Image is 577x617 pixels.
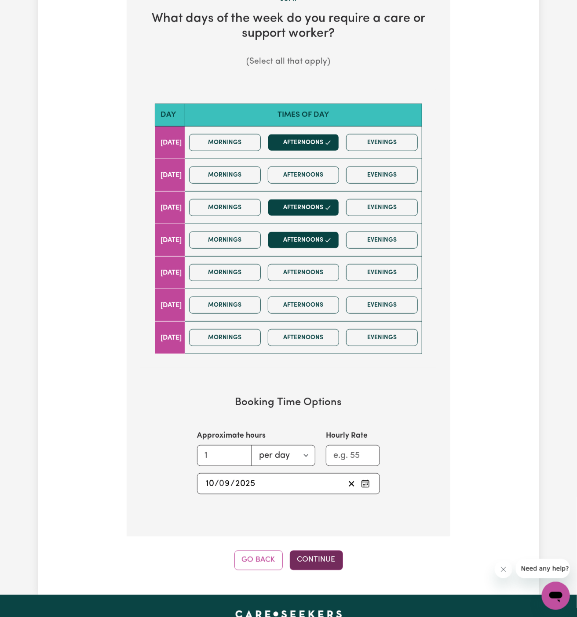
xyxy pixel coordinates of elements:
input: -- [219,477,230,490]
input: ---- [235,477,256,490]
input: e.g. 55 [326,445,380,466]
button: Mornings [189,134,261,151]
button: Evenings [346,167,418,184]
h3: Booking Time Options [155,396,422,409]
button: Evenings [346,134,418,151]
td: [DATE] [155,224,185,257]
button: Mornings [189,167,261,184]
button: Afternoons [268,199,340,216]
button: Mornings [189,232,261,249]
label: Approximate hours [197,430,266,442]
td: [DATE] [155,257,185,289]
iframe: Button to launch messaging window [542,582,570,610]
h2: What days of the week do you require a care or support worker? [141,11,436,42]
button: Afternoons [268,297,340,314]
span: / [230,479,235,489]
td: [DATE] [155,192,185,224]
button: Afternoons [268,134,340,151]
p: (Select all that apply) [141,56,436,69]
label: Hourly Rate [326,430,368,442]
button: Clear start date [345,477,358,490]
button: Mornings [189,297,261,314]
iframe: Message from company [516,559,570,578]
button: Afternoons [268,167,340,184]
span: / [215,479,219,489]
button: Go Back [234,551,283,570]
td: [DATE] [155,289,185,322]
button: Mornings [189,199,261,216]
button: Evenings [346,297,418,314]
td: [DATE] [155,127,185,159]
button: Pick an approximate start date [358,477,372,490]
td: [DATE] [155,322,185,354]
input: e.g. 2.5 [197,445,252,466]
button: Afternoons [268,232,340,249]
button: Continue [290,551,343,570]
iframe: Close message [495,561,512,578]
button: Mornings [189,264,261,281]
th: Day [155,104,185,126]
button: Evenings [346,232,418,249]
button: Afternoons [268,264,340,281]
button: Evenings [346,199,418,216]
button: Afternoons [268,329,340,346]
td: [DATE] [155,159,185,192]
th: Times of day [185,104,422,126]
button: Mornings [189,329,261,346]
button: Evenings [346,329,418,346]
button: Evenings [346,264,418,281]
span: 0 [219,479,224,488]
input: -- [205,477,215,490]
